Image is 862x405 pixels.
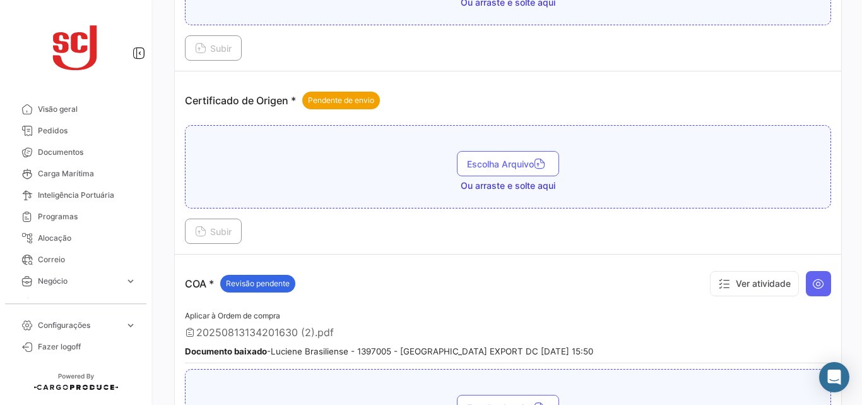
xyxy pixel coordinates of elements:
[38,211,136,222] span: Programas
[185,346,267,356] b: Documento baixado
[10,120,141,142] a: Pedidos
[125,275,136,287] span: expand_more
[38,275,120,287] span: Negócio
[185,346,593,356] small: - Luciene Brasiliense - 1397005 - [GEOGRAPHIC_DATA] EXPORT DC [DATE] 15:50
[38,297,120,308] span: Estatística
[38,233,136,244] span: Alocação
[819,362,849,392] div: Abrir Intercom Messenger
[44,15,107,78] img: scj_logo1.svg
[467,159,549,169] span: Escolha Arquivo
[185,311,280,320] span: Aplicar à Ordem de compra
[185,219,242,244] button: Subir
[195,226,232,237] span: Subir
[10,142,141,163] a: Documentos
[38,341,136,353] span: Fazer logoff
[125,320,136,331] span: expand_more
[185,275,295,293] p: COA *
[10,206,141,227] a: Programas
[710,271,799,296] button: Ver atividade
[185,92,380,109] p: Certificado de Origen *
[38,190,136,201] span: Inteligência Portuária
[308,95,374,106] span: Pendente de envio
[195,43,232,54] span: Subir
[38,168,136,179] span: Carga Marítima
[10,99,141,120] a: Visão geral
[38,104,136,115] span: Visão geral
[226,278,290,289] span: Revisão pendente
[38,254,136,265] span: Correio
[38,147,136,158] span: Documentos
[457,151,559,176] button: Escolha Arquivo
[10,163,141,184] a: Carga Marítima
[38,125,136,136] span: Pedidos
[185,35,242,61] button: Subir
[38,320,120,331] span: Configurações
[196,326,334,339] span: 20250813134201630 (2).pdf
[125,297,136,308] span: expand_more
[461,179,555,192] span: Ou arraste e solte aqui
[10,227,141,249] a: Alocação
[10,249,141,270] a: Correio
[10,184,141,206] a: Inteligência Portuária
